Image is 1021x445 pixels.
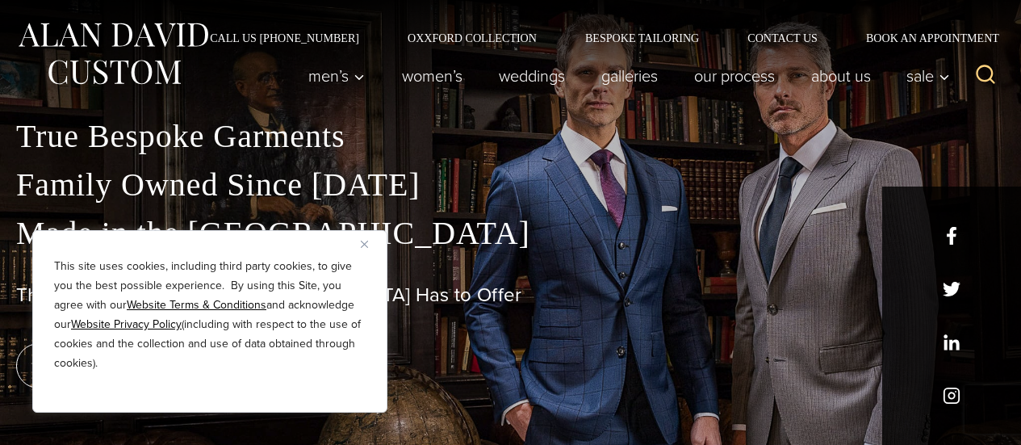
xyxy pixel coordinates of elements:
a: Website Privacy Policy [71,316,182,333]
button: View Search Form [966,57,1005,95]
a: Website Terms & Conditions [127,296,266,313]
span: Sale [906,68,950,84]
a: Book an Appointment [842,32,1005,44]
a: Oxxford Collection [383,32,561,44]
a: weddings [480,60,583,92]
span: Men’s [308,68,365,84]
a: Galleries [583,60,676,92]
a: About Us [793,60,889,92]
a: Women’s [383,60,480,92]
a: book an appointment [16,343,242,388]
button: Close [361,234,380,254]
img: Close [361,241,368,248]
a: Bespoke Tailoring [561,32,723,44]
p: True Bespoke Garments Family Owned Since [DATE] Made in the [GEOGRAPHIC_DATA] [16,112,1005,258]
nav: Primary Navigation [291,60,959,92]
h1: The Best Custom Suits [GEOGRAPHIC_DATA] Has to Offer [16,283,1005,307]
a: Call Us [PHONE_NUMBER] [186,32,383,44]
a: Our Process [676,60,793,92]
nav: Secondary Navigation [186,32,1005,44]
a: Contact Us [723,32,842,44]
p: This site uses cookies, including third party cookies, to give you the best possible experience. ... [54,257,366,373]
img: Alan David Custom [16,18,210,90]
